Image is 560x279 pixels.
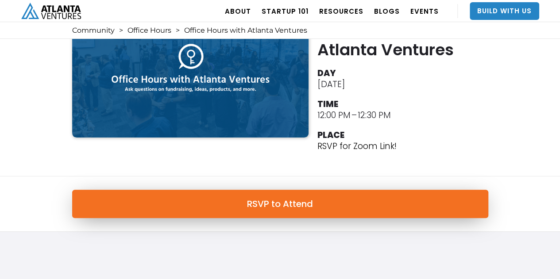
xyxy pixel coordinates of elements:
div: – [351,110,356,121]
a: Build With Us [470,2,539,20]
div: 12:30 PM [357,110,390,121]
div: > [119,26,123,35]
div: 12:00 PM [317,110,350,121]
p: RSVP for Zoom Link! [317,141,396,152]
h2: Office Hours with Atlanta Ventures [317,23,492,59]
a: Office Hours [127,26,171,35]
div: > [176,26,180,35]
div: [DATE] [317,79,344,90]
div: PLACE [317,130,344,141]
a: RSVP to Attend [72,190,488,218]
div: Office Hours with Atlanta Ventures [184,26,307,35]
div: TIME [317,99,338,110]
a: Community [72,26,115,35]
div: DAY [317,68,336,79]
